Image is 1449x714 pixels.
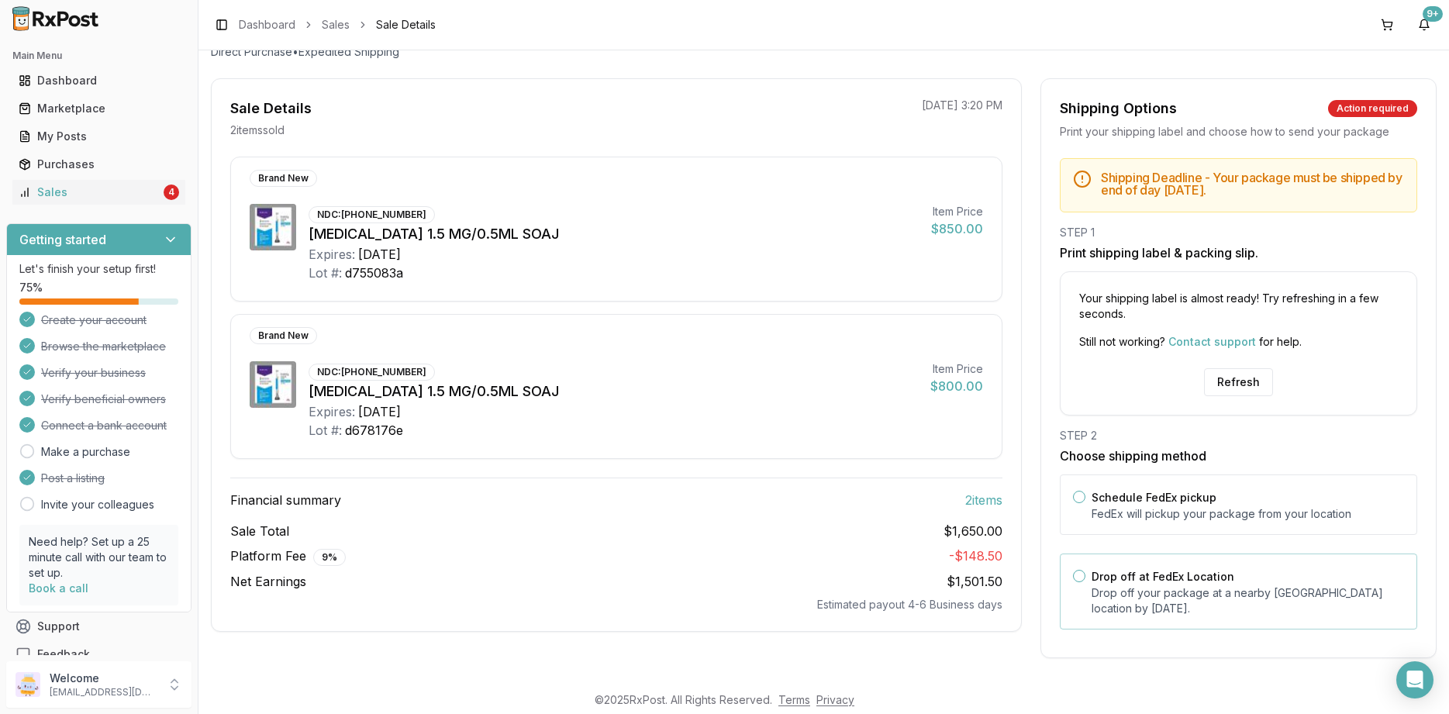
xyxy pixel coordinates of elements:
span: Connect a bank account [41,418,167,433]
div: Dashboard [19,73,179,88]
a: Marketplace [12,95,185,122]
a: Sales [322,17,350,33]
div: Brand New [250,170,317,187]
div: Purchases [19,157,179,172]
h3: Print shipping label & packing slip. [1060,243,1417,262]
div: 9 % [313,549,346,566]
button: My Posts [6,124,191,149]
span: Post a listing [41,471,105,486]
label: Schedule FedEx pickup [1092,491,1216,504]
span: Feedback [37,647,90,662]
span: Platform Fee [230,547,346,566]
p: Drop off your package at a nearby [GEOGRAPHIC_DATA] location by [DATE] . [1092,585,1404,616]
a: Sales4 [12,178,185,206]
div: d755083a [345,264,403,282]
span: Financial summary [230,491,341,509]
span: Sale Total [230,522,289,540]
div: Action required [1328,100,1417,117]
img: Trulicity 1.5 MG/0.5ML SOAJ [250,204,296,250]
div: Print your shipping label and choose how to send your package [1060,124,1417,140]
p: FedEx will pickup your package from your location [1092,506,1404,522]
div: Shipping Options [1060,98,1177,119]
span: Sale Details [376,17,436,33]
button: 9+ [1412,12,1437,37]
div: Sales [19,185,160,200]
nav: breadcrumb [239,17,436,33]
span: 75 % [19,280,43,295]
button: Refresh [1204,368,1273,396]
p: Direct Purchase • Expedited Shipping [211,44,1437,60]
a: Privacy [816,693,854,706]
a: My Posts [12,122,185,150]
label: Drop off at FedEx Location [1092,570,1234,583]
button: Support [6,612,191,640]
span: Browse the marketplace [41,339,166,354]
div: Expires: [309,245,355,264]
p: [DATE] 3:20 PM [922,98,1002,113]
div: [DATE] [358,402,401,421]
button: Dashboard [6,68,191,93]
div: My Posts [19,129,179,144]
a: Terms [778,693,810,706]
h2: Main Menu [12,50,185,62]
span: $1,501.50 [947,574,1002,589]
div: Open Intercom Messenger [1396,661,1433,698]
p: 2 item s sold [230,122,285,138]
span: Verify your business [41,365,146,381]
div: Lot #: [309,264,342,282]
p: [EMAIL_ADDRESS][DOMAIN_NAME] [50,686,157,698]
div: Lot #: [309,421,342,440]
div: Marketplace [19,101,179,116]
span: Verify beneficial owners [41,391,166,407]
div: 4 [164,185,179,200]
p: Need help? Set up a 25 minute call with our team to set up. [29,534,169,581]
button: Marketplace [6,96,191,121]
a: Dashboard [239,17,295,33]
div: STEP 2 [1060,428,1417,443]
div: $800.00 [930,377,983,395]
button: Purchases [6,152,191,177]
div: Brand New [250,327,317,344]
a: Purchases [12,150,185,178]
p: Welcome [50,671,157,686]
a: Invite your colleagues [41,497,154,512]
h3: Getting started [19,230,106,249]
div: 9+ [1423,6,1443,22]
h5: Shipping Deadline - Your package must be shipped by end of day [DATE] . [1101,171,1404,196]
div: STEP 1 [1060,225,1417,240]
p: Still not working? for help. [1079,334,1398,350]
img: RxPost Logo [6,6,105,31]
a: Make a purchase [41,444,130,460]
div: [DATE] [358,245,401,264]
p: Your shipping label is almost ready! Try refreshing in a few seconds. [1079,291,1398,322]
img: Trulicity 1.5 MG/0.5ML SOAJ [250,361,296,408]
div: Estimated payout 4-6 Business days [230,597,1002,612]
img: User avatar [16,672,40,697]
div: Item Price [931,204,983,219]
span: Net Earnings [230,572,306,591]
span: - $148.50 [949,548,1002,564]
button: Sales4 [6,180,191,205]
div: Sale Details [230,98,312,119]
span: Create your account [41,312,147,328]
div: NDC: [PHONE_NUMBER] [309,206,435,223]
p: Let's finish your setup first! [19,261,178,277]
div: d678176e [345,421,403,440]
a: Dashboard [12,67,185,95]
a: Book a call [29,581,88,595]
div: Expires: [309,402,355,421]
div: NDC: [PHONE_NUMBER] [309,364,435,381]
span: $1,650.00 [944,522,1002,540]
h3: Choose shipping method [1060,447,1417,465]
div: $850.00 [931,219,983,238]
div: Item Price [930,361,983,377]
button: Feedback [6,640,191,668]
div: [MEDICAL_DATA] 1.5 MG/0.5ML SOAJ [309,381,918,402]
div: [MEDICAL_DATA] 1.5 MG/0.5ML SOAJ [309,223,919,245]
span: 2 item s [965,491,1002,509]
